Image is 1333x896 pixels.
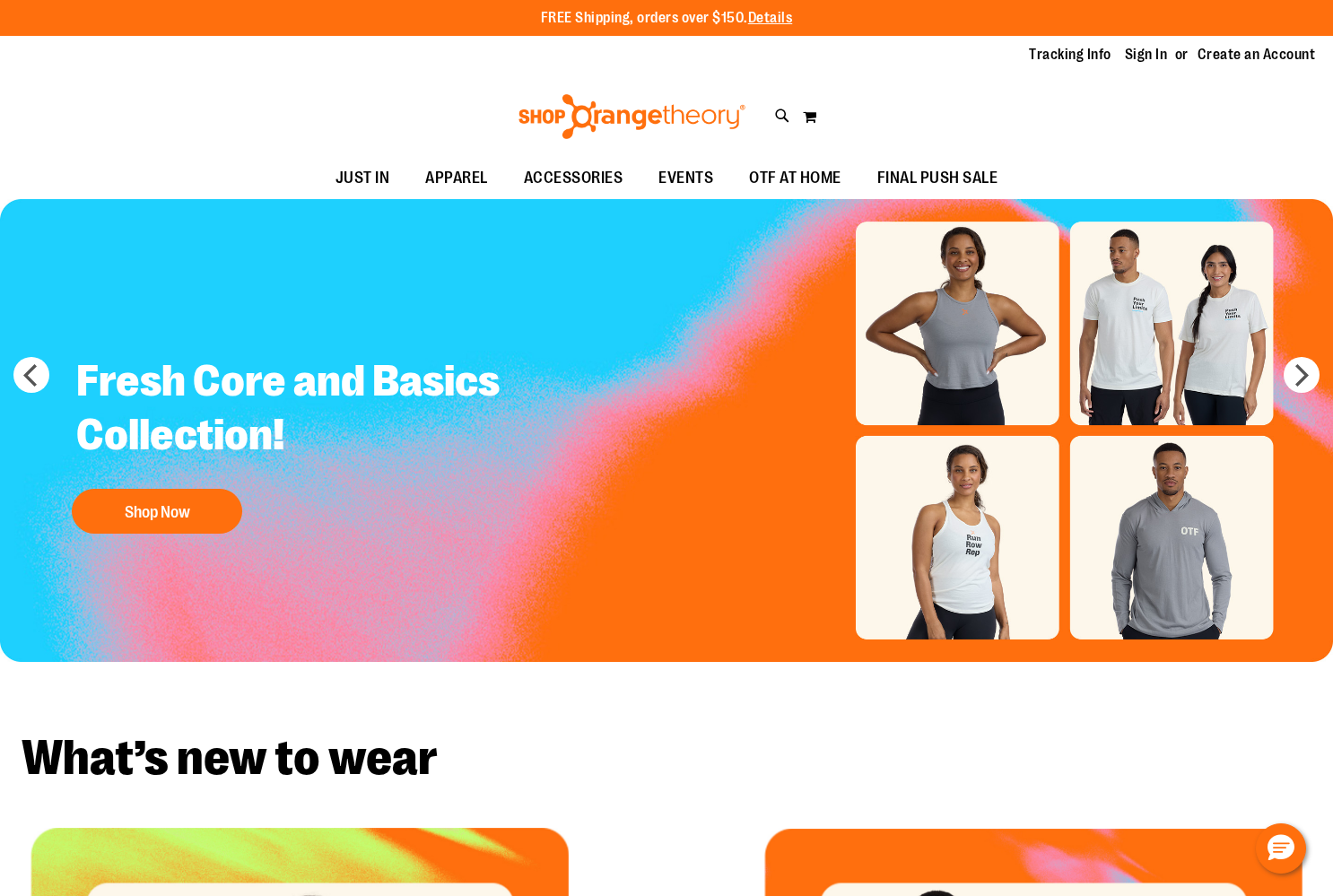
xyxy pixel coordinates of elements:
[541,8,793,29] p: FREE Shipping, orders over $150.
[859,158,1016,199] a: FINAL PUSH SALE
[731,158,859,199] a: OTF AT HOME
[13,357,49,393] button: prev
[22,734,1311,783] h2: What’s new to wear
[877,158,998,198] span: FINAL PUSH SALE
[63,341,529,480] h2: Fresh Core and Basics Collection!
[506,158,641,199] a: ACCESSORIES
[1256,823,1306,874] button: Hello, have a question? Let’s chat.
[1198,45,1316,65] a: Create an Account
[748,10,793,26] a: Details
[516,94,748,139] img: Shop Orangetheory
[425,158,488,198] span: APPAREL
[749,158,841,198] span: OTF AT HOME
[640,158,731,199] a: EVENTS
[63,341,529,543] a: Fresh Core and Basics Collection! Shop Now
[524,158,623,198] span: ACCESSORIES
[1029,45,1111,65] a: Tracking Info
[1125,45,1168,65] a: Sign In
[335,158,390,198] span: JUST IN
[658,158,713,198] span: EVENTS
[1284,357,1320,393] button: next
[318,158,408,199] a: JUST IN
[72,489,242,534] button: Shop Now
[407,158,506,199] a: APPAREL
